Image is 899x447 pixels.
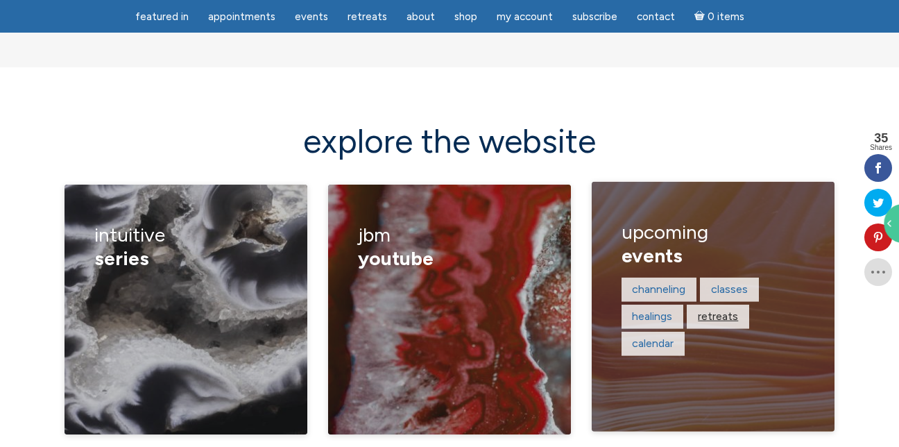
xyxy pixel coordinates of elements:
[94,246,149,270] span: series
[446,3,486,31] a: Shop
[870,144,892,151] span: Shares
[870,132,892,144] span: 35
[632,310,672,323] a: healings
[135,10,189,23] span: featured in
[488,3,561,31] a: My Account
[632,337,674,350] a: calendar
[295,10,328,23] span: Events
[398,3,443,31] a: About
[637,10,675,23] span: Contact
[686,2,753,31] a: Cart0 items
[694,10,708,23] i: Cart
[208,10,275,23] span: Appointments
[711,282,748,296] a: classes
[497,10,553,23] span: My Account
[622,211,805,277] h3: upcoming
[708,12,744,22] span: 0 items
[65,123,834,160] h2: explore the website
[628,3,683,31] a: Contact
[622,244,683,267] span: events
[200,3,284,31] a: Appointments
[406,10,435,23] span: About
[339,3,395,31] a: Retreats
[358,246,434,270] span: YouTube
[454,10,477,23] span: Shop
[572,10,617,23] span: Subscribe
[698,310,738,323] a: retreats
[564,3,626,31] a: Subscribe
[94,214,278,280] h3: Intuitive
[348,10,387,23] span: Retreats
[127,3,197,31] a: featured in
[632,282,685,296] a: channeling
[358,214,542,280] h3: JBM
[286,3,336,31] a: Events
